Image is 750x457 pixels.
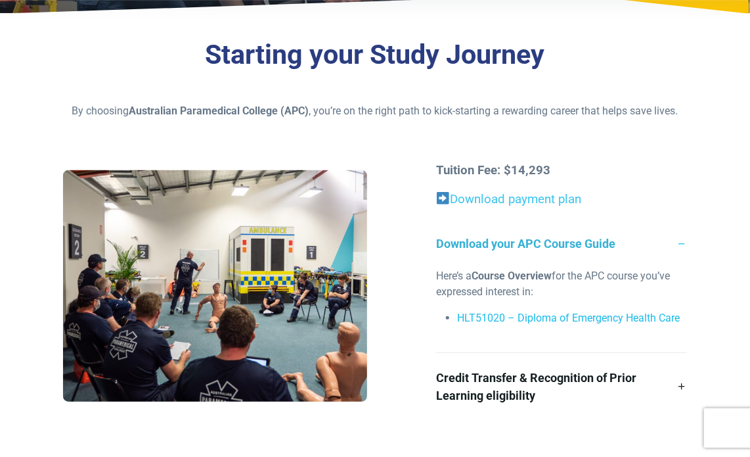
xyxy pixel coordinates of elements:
a: Download payment plan [450,192,581,206]
strong: Course Overview [472,270,552,282]
p: Here’s a for the APC course you’ve expressed interest in: [436,268,687,300]
a: Download your APC Course Guide [436,219,687,268]
img: ➡️ [437,192,449,204]
strong: Tuition Fee: $14,293 [436,163,550,178]
p: By choosing , you’re on the right path to kick-starting a rewarding career that helps save lives. [63,103,687,119]
h3: Starting your Study Journey [63,39,687,72]
a: Credit Transfer & Recognition of Prior Learning eligibility [436,353,687,420]
strong: Australian Paramedical College (APC) [129,105,309,117]
a: HLT51020 – Diploma of Emergency Health Care [457,312,680,324]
